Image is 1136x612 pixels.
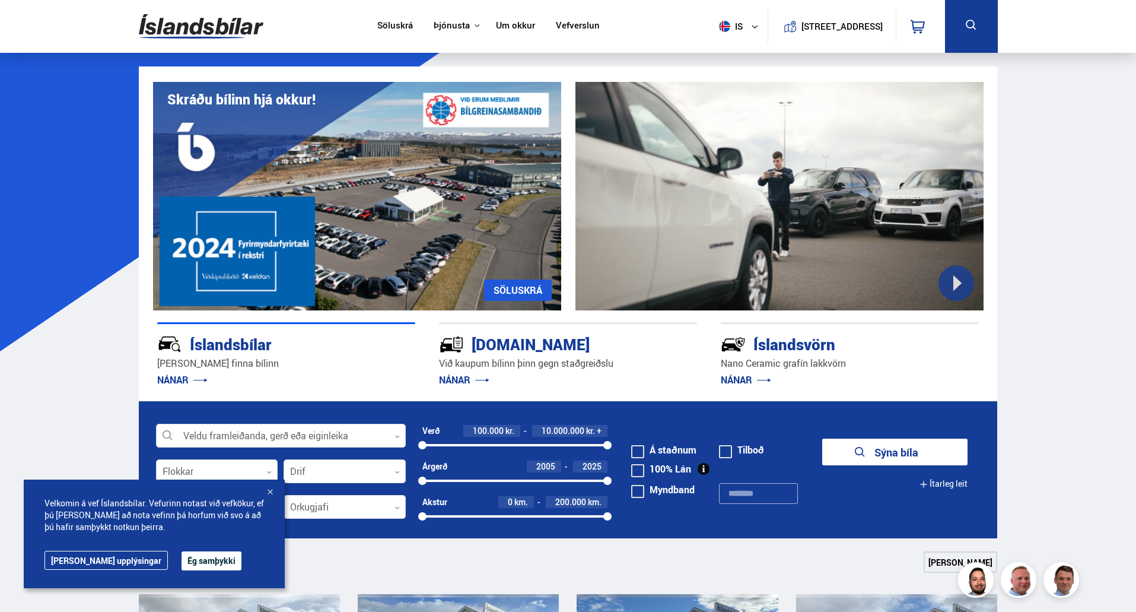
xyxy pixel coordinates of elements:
[439,373,489,386] a: NÁNAR
[536,461,555,472] span: 2005
[514,497,528,507] span: km.
[774,9,889,43] a: [STREET_ADDRESS]
[439,332,464,357] img: tr5P-W3DuiFaO7aO.svg
[924,551,997,573] a: [PERSON_NAME]
[44,551,168,570] a: [PERSON_NAME] upplýsingar
[473,425,504,436] span: 100.000
[439,333,655,354] div: [DOMAIN_NAME]
[422,462,447,471] div: Árgerð
[631,464,691,474] label: 100% Lán
[167,91,316,107] h1: Skráðu bílinn hjá okkur!
[422,426,440,436] div: Verð
[631,445,696,455] label: Á staðnum
[719,445,764,455] label: Tilboð
[153,82,561,310] img: eKx6w-_Home_640_.png
[484,280,552,301] a: SÖLUSKRÁ
[721,357,979,370] p: Nano Ceramic grafín lakkvörn
[542,425,584,436] span: 10.000.000
[919,471,968,497] button: Ítarleg leit
[721,333,937,354] div: Íslandsvörn
[597,426,602,436] span: +
[555,496,586,508] span: 200.000
[588,497,602,507] span: km.
[556,20,600,33] a: Vefverslun
[721,332,746,357] img: -Svtn6bYgwAsiwNX.svg
[583,461,602,472] span: 2025
[586,426,595,436] span: kr.
[508,496,513,508] span: 0
[714,21,744,32] span: is
[1045,564,1081,600] img: FbJEzSuNWCJXmdc-.webp
[806,21,879,31] button: [STREET_ADDRESS]
[714,9,768,44] button: is
[822,439,968,465] button: Sýna bíla
[157,357,415,370] p: [PERSON_NAME] finna bílinn
[139,7,263,46] img: G0Ugv5HjCgRt.svg
[721,373,771,386] a: NÁNAR
[439,357,697,370] p: Við kaupum bílinn þinn gegn staðgreiðslu
[422,497,447,507] div: Akstur
[496,20,535,33] a: Um okkur
[157,373,208,386] a: NÁNAR
[434,20,470,31] button: Þjónusta
[182,551,241,570] button: Ég samþykki
[960,564,995,600] img: nhp88E3Fdnt1Opn2.png
[719,21,730,32] img: svg+xml;base64,PHN2ZyB4bWxucz0iaHR0cDovL3d3dy53My5vcmcvMjAwMC9zdmciIHdpZHRoPSI1MTIiIGhlaWdodD0iNT...
[505,426,514,436] span: kr.
[1003,564,1038,600] img: siFngHWaQ9KaOqBr.png
[631,485,695,494] label: Myndband
[157,332,182,357] img: JRvxyua_JYH6wB4c.svg
[377,20,413,33] a: Söluskrá
[157,333,373,354] div: Íslandsbílar
[44,497,264,533] span: Velkomin á vef Íslandsbílar. Vefurinn notast við vefkökur, ef þú [PERSON_NAME] að nota vefinn þá ...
